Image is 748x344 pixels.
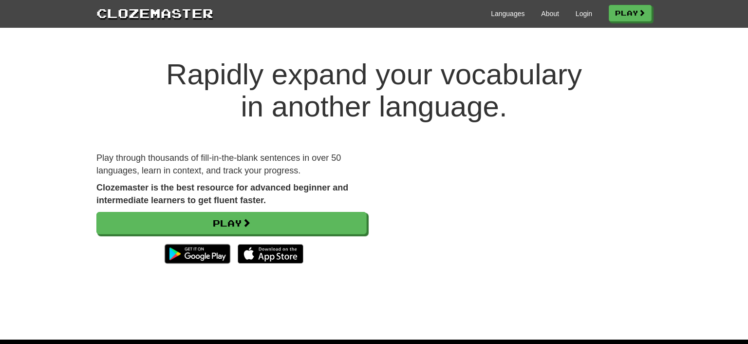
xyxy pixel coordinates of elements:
[160,239,235,268] img: Get it on Google Play
[96,183,348,205] strong: Clozemaster is the best resource for advanced beginner and intermediate learners to get fluent fa...
[491,9,524,19] a: Languages
[96,152,367,177] p: Play through thousands of fill-in-the-blank sentences in over 50 languages, learn in context, and...
[609,5,652,21] a: Play
[96,212,367,234] a: Play
[541,9,559,19] a: About
[576,9,592,19] a: Login
[96,4,213,22] a: Clozemaster
[238,244,303,264] img: Download_on_the_App_Store_Badge_US-UK_135x40-25178aeef6eb6b83b96f5f2d004eda3bffbb37122de64afbaef7...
